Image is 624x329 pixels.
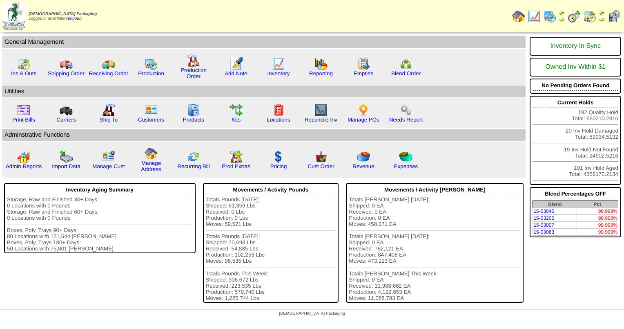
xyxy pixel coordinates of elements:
a: Reporting [309,70,333,77]
div: Owned Inv Within $1 [533,59,618,75]
a: Customers [138,117,164,123]
a: Production Order [181,67,207,79]
a: Empties [354,70,373,77]
img: graph.gif [314,57,328,70]
a: Manage POs [348,117,379,123]
img: calendarprod.gif [543,10,556,23]
img: arrowleft.gif [599,10,605,16]
a: Carriers [56,117,76,123]
img: workorder.gif [357,57,370,70]
span: [DEMOGRAPHIC_DATA] Packaging [29,12,97,16]
img: factory2.gif [102,104,115,117]
img: pie_chart2.png [399,150,412,163]
span: Logged in as Mfetters [29,12,97,21]
td: 99.998% [577,215,618,222]
span: [DEMOGRAPHIC_DATA] Packaging [279,311,345,316]
img: invoice2.gif [17,104,30,117]
a: Kits [232,117,241,123]
img: po.png [357,104,370,117]
img: arrowright.gif [559,16,565,23]
a: Admin Reports [6,163,42,169]
a: Ins & Outs [11,70,36,77]
div: Movements / Activity Pounds [206,185,336,195]
img: calendarprod.gif [145,57,158,70]
a: Products [183,117,205,123]
div: No Pending Orders Found [533,80,618,91]
a: Prod Extras [222,163,250,169]
a: Recurring Bill [177,163,209,169]
a: Manage Cust [92,163,125,169]
a: Reconcile Inv [305,117,337,123]
a: Revenue [352,163,374,169]
a: Locations [267,117,290,123]
img: calendarinout.gif [583,10,596,23]
img: prodextras.gif [230,150,243,163]
div: 192 Quality Hold Total: 660210.2316 20 Inv Hold Damaged Total: 59034.5132 19 Inv Hold Not Found T... [530,96,621,185]
img: calendarblend.gif [568,10,581,23]
div: Storage, Raw and Finished 30+ Days: 0 Locations with 0 Pounds Storage, Raw and Finished 60+ Days:... [7,196,193,252]
a: Print Bills [12,117,35,123]
div: Inventory In Sync [533,38,618,54]
img: line_graph.gif [272,57,285,70]
a: (logout) [68,16,82,21]
a: Needs Report [389,117,423,123]
img: orders.gif [230,57,243,70]
a: Production [138,70,164,77]
img: arrowleft.gif [559,10,565,16]
div: Blend Percentages OFF [533,189,618,199]
a: Blend Order [391,70,421,77]
img: truck2.gif [102,57,115,70]
img: cust_order.png [314,150,328,163]
img: workflow.gif [230,104,243,117]
img: graph2.png [17,150,30,163]
td: 99.999% [577,222,618,229]
img: line_graph.gif [528,10,541,23]
img: line_graph2.gif [314,104,328,117]
img: home.gif [512,10,525,23]
img: zoroco-logo-small.webp [2,2,25,30]
div: Totals Pounds [DATE]: Shipped: 61,359 Lbs Received: 0 Lbs Production: 0 Lbs Moves: 59,521 Lbs Tot... [206,196,336,301]
th: Blend [533,201,577,208]
img: locations.gif [272,104,285,117]
a: Receiving Order [89,70,128,77]
a: 15-03007 [533,222,554,228]
a: Pricing [270,163,287,169]
a: Inventory [267,70,290,77]
a: Shipping Order [48,70,85,77]
div: Current Holds [533,97,618,108]
a: Import Data [52,163,80,169]
img: pie_chart.png [357,150,370,163]
td: General Management [2,36,526,48]
td: 99.999% [577,208,618,215]
a: Add Note [225,70,247,77]
a: Expenses [394,163,418,169]
a: 15-03205 [533,215,554,221]
img: arrowright.gif [599,16,605,23]
div: Totals [PERSON_NAME] [DATE]: Shipped: 0 EA Received: 0 EA Production: 0 EA Moves: 458,271 EA Tota... [349,196,521,301]
img: cabinet.gif [187,104,200,117]
img: customers.gif [145,104,158,117]
img: managecust.png [101,150,116,163]
img: reconcile.gif [187,150,200,163]
a: 15-03083 [533,229,554,235]
img: dollar.gif [272,150,285,163]
a: 15-03045 [533,208,554,214]
img: import.gif [60,150,73,163]
img: calendarinout.gif [17,57,30,70]
td: 99.999% [577,229,618,236]
img: network.png [399,57,412,70]
img: workflow.png [399,104,412,117]
img: truck.gif [60,57,73,70]
img: factory.gif [187,54,200,67]
img: truck3.gif [60,104,73,117]
img: calendarcustomer.gif [608,10,621,23]
th: Pct [577,201,618,208]
td: Utilities [2,86,526,97]
div: Movements / Activity [PERSON_NAME] [349,185,521,195]
a: Manage Address [141,160,161,172]
a: Ship To [100,117,118,123]
td: Adminstrative Functions [2,129,526,141]
div: Inventory Aging Summary [7,185,193,195]
img: home.gif [145,147,158,160]
a: Cust Order [308,163,334,169]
